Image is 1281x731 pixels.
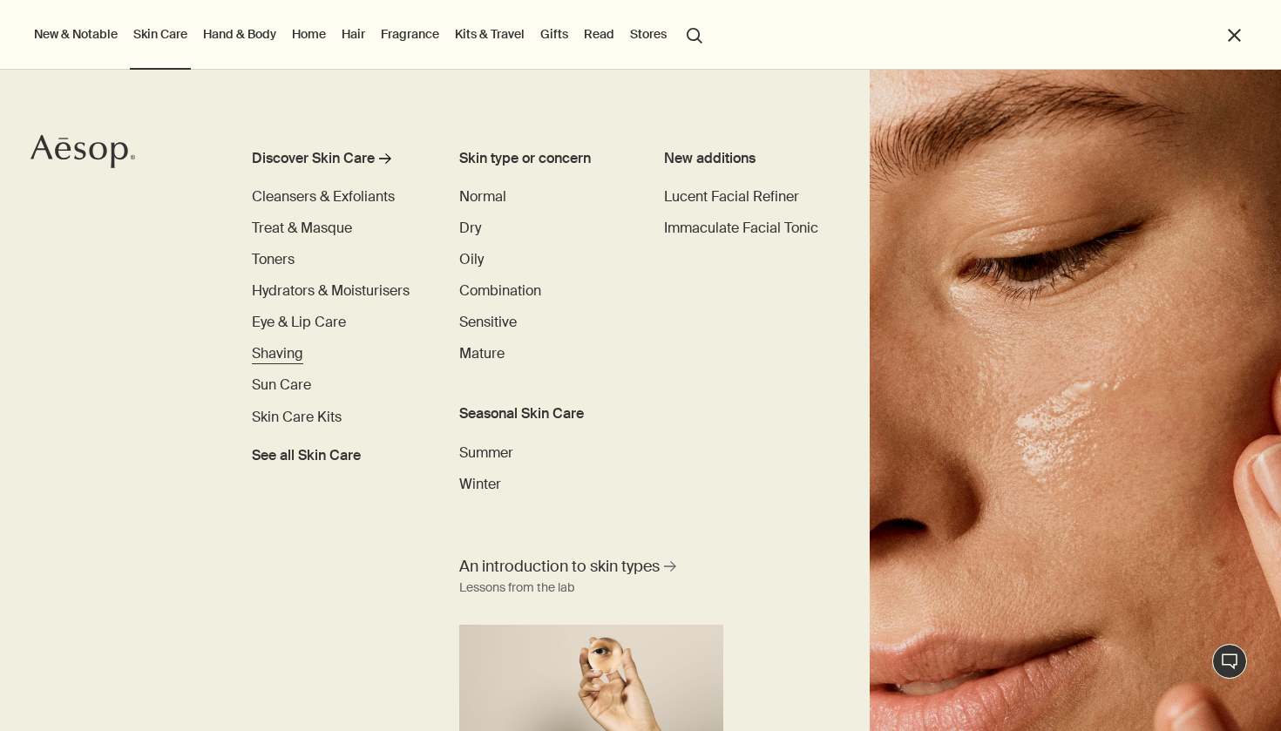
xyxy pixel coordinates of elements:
div: New additions [664,148,831,169]
a: Toners [252,249,295,270]
span: Hydrators & Moisturisers [252,281,410,300]
a: Hair [338,23,369,45]
span: Combination [459,281,541,300]
button: Close the Menu [1224,25,1244,45]
a: Skin Care Kits [252,407,342,428]
span: Eye & Lip Care [252,313,346,331]
span: Dry [459,219,481,237]
a: Kits & Travel [451,23,528,45]
a: Discover Skin Care [252,148,420,176]
span: Sensitive [459,313,517,331]
span: Shaving [252,344,303,362]
span: Cleansers & Exfoliants [252,187,395,206]
span: Sun Care [252,376,311,394]
h3: Skin type or concern [459,148,627,169]
svg: Aesop [30,134,135,169]
div: Lessons from the lab [459,578,574,599]
div: Discover Skin Care [252,148,375,169]
button: Stores [627,23,670,45]
a: Winter [459,474,501,495]
span: Normal [459,187,506,206]
span: Winter [459,475,501,493]
button: Open search [679,17,710,51]
a: Sun Care [252,375,311,396]
button: Live Assistance [1212,644,1247,679]
a: Shaving [252,343,303,364]
span: Lucent Facial Refiner [664,187,799,206]
a: Immaculate Facial Tonic [664,218,818,239]
a: Aesop [30,134,135,173]
h3: Seasonal Skin Care [459,403,627,424]
a: Combination [459,281,541,301]
a: Sensitive [459,312,517,333]
a: Home [288,23,329,45]
span: Mature [459,344,505,362]
span: Immaculate Facial Tonic [664,219,818,237]
a: Hydrators & Moisturisers [252,281,410,301]
a: Gifts [537,23,572,45]
a: See all Skin Care [252,438,361,466]
span: Oily [459,250,484,268]
span: Summer [459,443,513,462]
a: Summer [459,443,513,464]
img: Woman holding her face with her hands [870,70,1281,731]
a: Cleansers & Exfoliants [252,186,395,207]
a: Dry [459,218,481,239]
a: Hand & Body [200,23,280,45]
span: Toners [252,250,295,268]
a: Eye & Lip Care [252,312,346,333]
span: See all Skin Care [252,445,361,466]
a: Fragrance [377,23,443,45]
button: New & Notable [30,23,121,45]
a: Treat & Masque [252,218,352,239]
a: Mature [459,343,505,364]
span: Skin Care Kits [252,408,342,426]
span: Treat & Masque [252,219,352,237]
span: An introduction to skin types [459,556,660,578]
a: Normal [459,186,506,207]
a: Oily [459,249,484,270]
a: Lucent Facial Refiner [664,186,799,207]
a: Read [580,23,618,45]
a: Skin Care [130,23,191,45]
